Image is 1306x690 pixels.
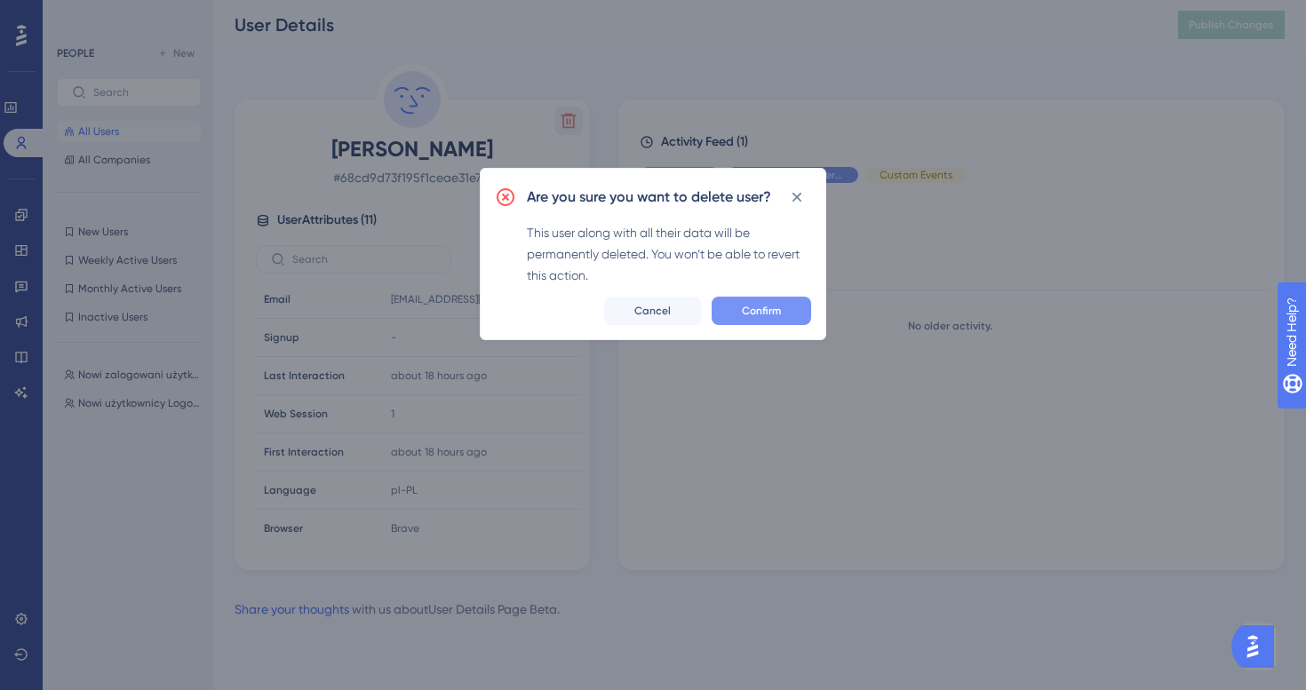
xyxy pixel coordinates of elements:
h2: Are you sure you want to delete user? [527,186,771,208]
span: Cancel [634,304,671,318]
span: Need Help? [42,4,111,26]
span: Confirm [742,304,781,318]
iframe: UserGuiding AI Assistant Launcher [1231,620,1285,673]
div: This user along with all their data will be permanently deleted. You won’t be able to revert this... [527,222,811,286]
